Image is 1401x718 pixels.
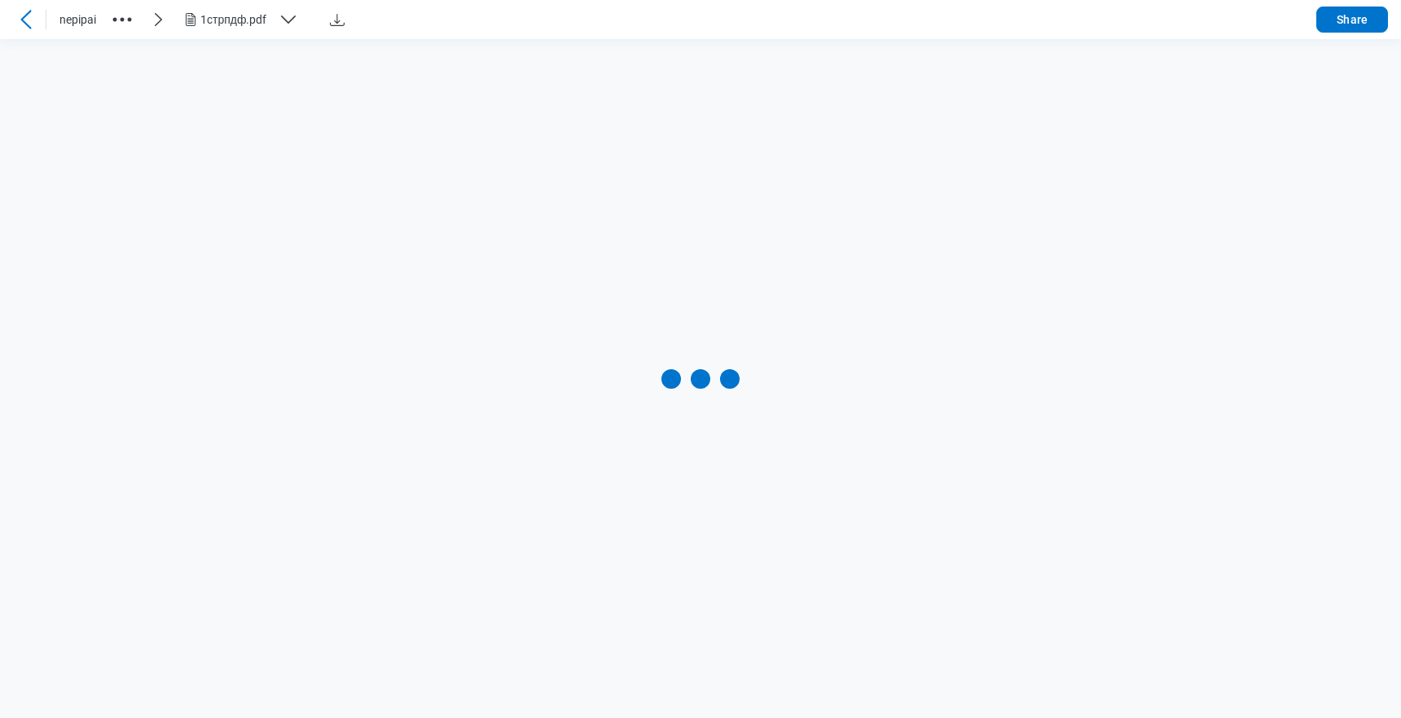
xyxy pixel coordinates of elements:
[181,7,311,33] button: 1стрпдф.pdf
[661,369,740,389] div: Loading
[59,11,96,28] span: nepipai
[1316,7,1388,33] button: Share
[200,11,272,28] div: 1стрпдф.pdf
[324,7,350,33] button: Download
